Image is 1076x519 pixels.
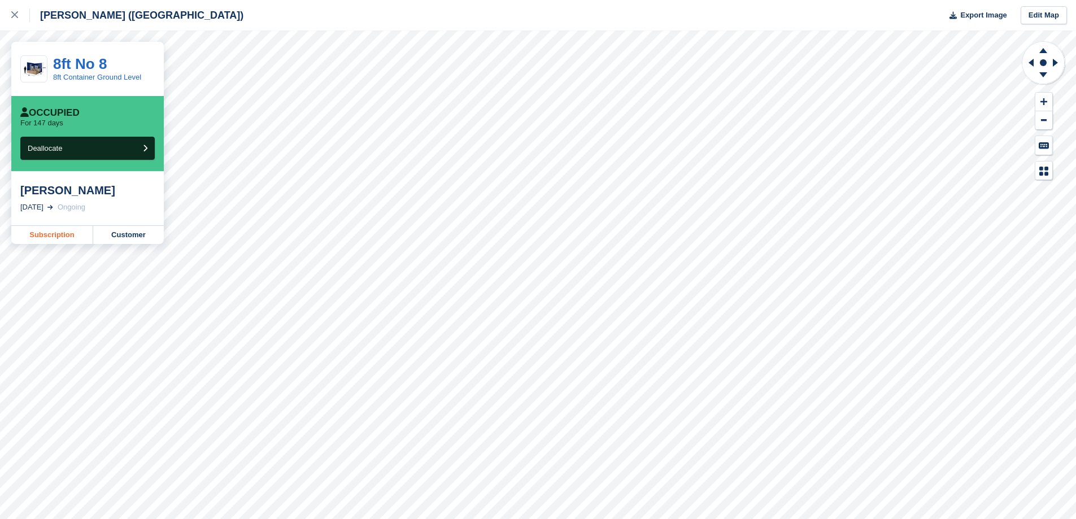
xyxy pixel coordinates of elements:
span: Export Image [960,10,1007,21]
a: Edit Map [1021,6,1067,25]
div: Ongoing [58,202,85,213]
a: 8ft No 8 [53,55,107,72]
button: Keyboard Shortcuts [1035,136,1052,155]
button: Deallocate [20,137,155,160]
img: arrow-right-light-icn-cde0832a797a2874e46488d9cf13f60e5c3a73dbe684e267c42b8395dfbc2abf.svg [47,205,53,210]
a: Customer [93,226,164,244]
div: [PERSON_NAME] [20,184,155,197]
div: [DATE] [20,202,43,213]
button: Map Legend [1035,162,1052,180]
button: Export Image [943,6,1007,25]
a: Subscription [11,226,93,244]
button: Zoom In [1035,93,1052,111]
p: For 147 days [20,119,63,128]
button: Zoom Out [1035,111,1052,130]
img: 8ft%20unit.png [21,59,47,79]
div: Occupied [20,107,80,119]
span: Deallocate [28,144,62,152]
div: [PERSON_NAME] ([GEOGRAPHIC_DATA]) [30,8,243,22]
a: 8ft Container Ground Level [53,73,141,81]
